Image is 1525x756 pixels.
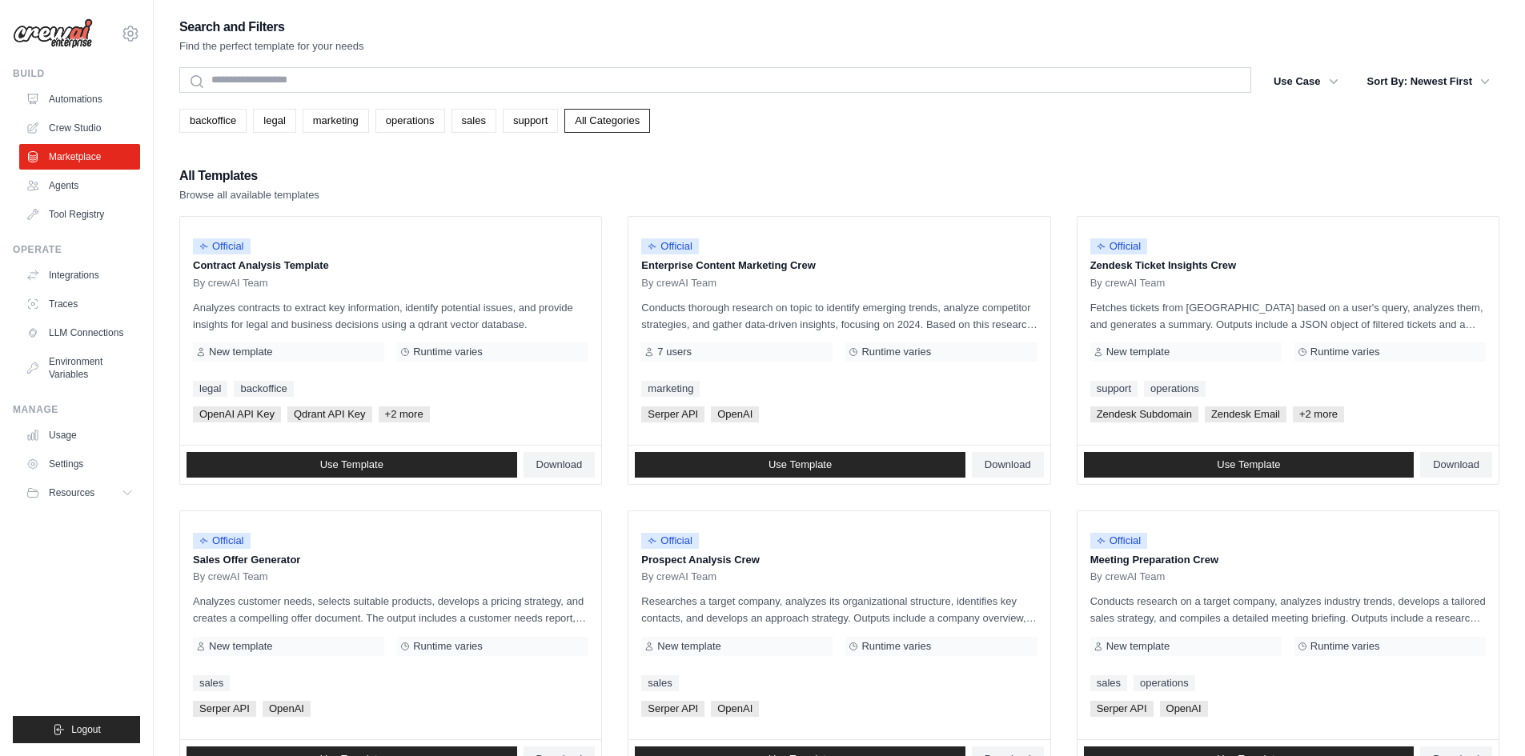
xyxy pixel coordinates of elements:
span: Download [536,458,583,471]
span: By crewAI Team [193,277,268,290]
a: operations [1134,675,1195,691]
button: Sort By: Newest First [1358,67,1499,96]
span: Zendesk Subdomain [1090,406,1198,422]
span: Resources [49,486,94,499]
a: LLM Connections [19,320,140,346]
span: Use Template [1217,458,1280,471]
p: Zendesk Ticket Insights Crew [1090,258,1486,274]
span: OpenAI [263,701,311,717]
span: New template [209,346,272,358]
p: Enterprise Content Marketing Crew [641,258,1037,274]
p: Researches a target company, analyzes its organizational structure, identifies key contacts, and ... [641,593,1037,626]
span: Serper API [641,701,704,717]
a: sales [451,109,496,133]
span: Runtime varies [1310,640,1380,653]
div: Manage [13,403,140,416]
a: Download [972,452,1044,478]
a: Use Template [187,452,517,478]
a: Agents [19,173,140,198]
span: By crewAI Team [641,570,716,583]
a: sales [1090,675,1127,691]
h2: Search and Filters [179,16,364,38]
span: Use Template [769,458,832,471]
span: Official [193,533,251,549]
a: Automations [19,86,140,112]
p: Prospect Analysis Crew [641,552,1037,568]
img: Logo [13,18,93,49]
span: By crewAI Team [193,570,268,583]
span: Official [641,533,699,549]
span: +2 more [1293,406,1344,422]
a: Marketplace [19,144,140,170]
span: Use Template [320,458,383,471]
p: Contract Analysis Template [193,258,588,274]
span: Official [641,238,699,254]
div: Build [13,67,140,80]
a: support [503,109,558,133]
span: New template [1106,640,1170,653]
a: operations [1144,381,1206,397]
span: Official [1090,533,1148,549]
p: Browse all available templates [179,187,319,203]
a: backoffice [179,109,247,133]
a: legal [253,109,295,133]
a: marketing [641,381,700,397]
span: Runtime varies [413,640,483,653]
button: Use Case [1264,67,1348,96]
span: Download [985,458,1031,471]
a: Usage [19,422,140,448]
span: New template [1106,346,1170,358]
a: support [1090,381,1138,397]
a: Integrations [19,262,140,288]
span: Official [1090,238,1148,254]
span: By crewAI Team [1090,277,1166,290]
p: Conducts thorough research on topic to identify emerging trends, analyze competitor strategies, a... [641,299,1037,333]
a: Traces [19,291,140,317]
span: Serper API [193,701,256,717]
a: sales [193,675,230,691]
span: Serper API [1090,701,1154,717]
span: OpenAI [1160,701,1208,717]
a: marketing [303,109,369,133]
span: Runtime varies [861,640,931,653]
span: Logout [71,723,101,736]
span: OpenAI [711,701,759,717]
a: backoffice [234,381,293,397]
span: Runtime varies [861,346,931,358]
p: Sales Offer Generator [193,552,588,568]
button: Resources [19,480,140,506]
span: OpenAI [711,406,759,422]
a: Use Template [1084,452,1415,478]
a: sales [641,675,678,691]
span: Runtime varies [413,346,483,358]
a: Crew Studio [19,115,140,141]
span: Qdrant API Key [287,406,372,422]
span: Serper API [641,406,704,422]
p: Analyzes customer needs, selects suitable products, develops a pricing strategy, and creates a co... [193,593,588,626]
span: New template [657,640,720,653]
span: Zendesk Email [1205,406,1286,422]
button: Logout [13,716,140,743]
h2: All Templates [179,165,319,187]
a: Download [1420,452,1492,478]
a: Tool Registry [19,202,140,227]
span: 7 users [657,346,692,358]
a: Environment Variables [19,349,140,387]
span: Official [193,238,251,254]
span: OpenAI API Key [193,406,281,422]
p: Meeting Preparation Crew [1090,552,1486,568]
a: Use Template [635,452,965,478]
span: Download [1433,458,1479,471]
p: Find the perfect template for your needs [179,38,364,54]
p: Analyzes contracts to extract key information, identify potential issues, and provide insights fo... [193,299,588,333]
span: Runtime varies [1310,346,1380,358]
span: New template [209,640,272,653]
span: By crewAI Team [641,277,716,290]
span: +2 more [379,406,430,422]
p: Fetches tickets from [GEOGRAPHIC_DATA] based on a user's query, analyzes them, and generates a su... [1090,299,1486,333]
a: legal [193,381,227,397]
p: Conducts research on a target company, analyzes industry trends, develops a tailored sales strate... [1090,593,1486,626]
span: By crewAI Team [1090,570,1166,583]
a: Download [524,452,596,478]
a: operations [375,109,445,133]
